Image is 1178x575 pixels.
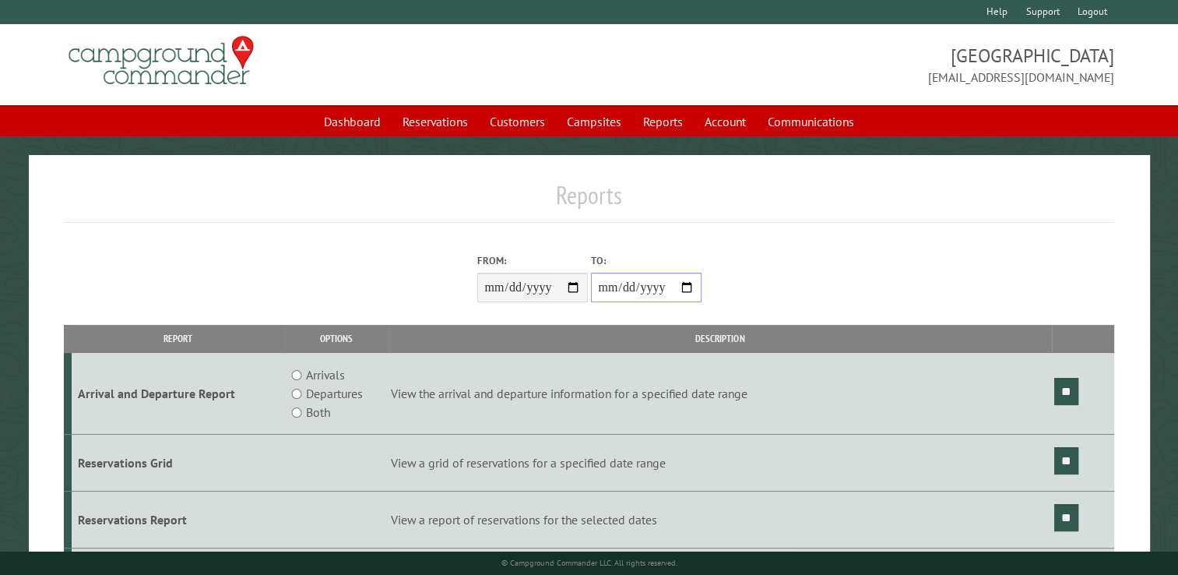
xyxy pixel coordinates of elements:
span: [GEOGRAPHIC_DATA] [EMAIL_ADDRESS][DOMAIN_NAME] [589,43,1115,86]
label: From: [477,253,588,268]
a: Customers [480,107,554,136]
a: Account [695,107,755,136]
label: Arrivals [306,365,345,384]
th: Description [389,325,1052,352]
a: Dashboard [315,107,390,136]
a: Campsites [557,107,631,136]
td: View a report of reservations for the selected dates [389,491,1052,548]
label: Both [306,403,330,422]
img: Campground Commander [64,30,258,91]
td: Reservations Report [72,491,285,548]
h1: Reports [64,180,1114,223]
th: Report [72,325,285,352]
td: View the arrival and departure information for a specified date range [389,353,1052,435]
label: Departures [306,384,363,403]
label: To: [591,253,702,268]
td: Arrival and Departure Report [72,353,285,435]
th: Options [285,325,389,352]
td: View a grid of reservations for a specified date range [389,435,1052,492]
td: Reservations Grid [72,435,285,492]
a: Communications [758,107,863,136]
a: Reservations [393,107,477,136]
a: Reports [634,107,692,136]
small: © Campground Commander LLC. All rights reserved. [501,558,677,568]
